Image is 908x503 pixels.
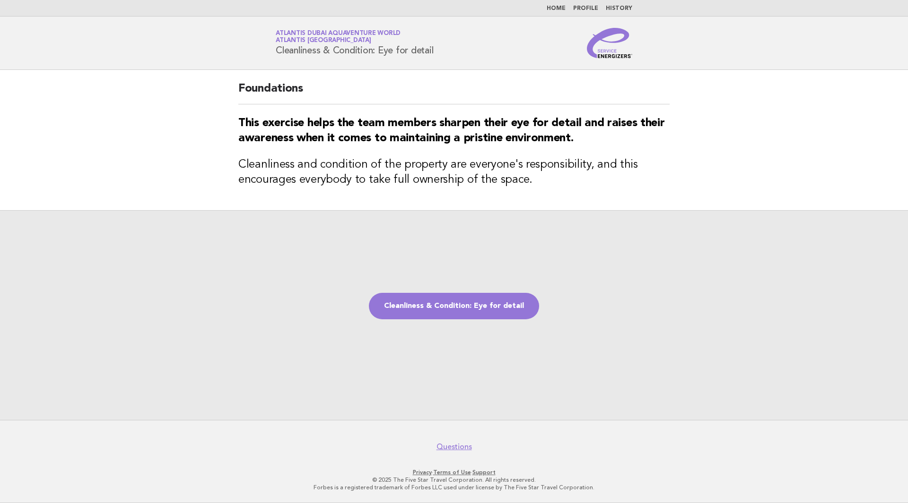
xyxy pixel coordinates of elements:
img: Service Energizers [587,28,632,58]
a: Cleanliness & Condition: Eye for detail [369,293,539,319]
a: Terms of Use [433,469,471,476]
a: Atlantis Dubai Aquaventure WorldAtlantis [GEOGRAPHIC_DATA] [276,30,401,43]
h2: Foundations [238,81,670,104]
a: Profile [573,6,598,11]
strong: This exercise helps the team members sharpen their eye for detail and raises their awareness when... [238,118,664,144]
a: Questions [437,442,472,452]
p: © 2025 The Five Star Travel Corporation. All rights reserved. [165,476,743,484]
h1: Cleanliness & Condition: Eye for detail [276,31,433,55]
a: History [606,6,632,11]
p: · · [165,469,743,476]
a: Privacy [413,469,432,476]
a: Home [547,6,566,11]
h3: Cleanliness and condition of the property are everyone's responsibility, and this encourages ever... [238,157,670,188]
span: Atlantis [GEOGRAPHIC_DATA] [276,38,371,44]
p: Forbes is a registered trademark of Forbes LLC used under license by The Five Star Travel Corpora... [165,484,743,491]
a: Support [472,469,496,476]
